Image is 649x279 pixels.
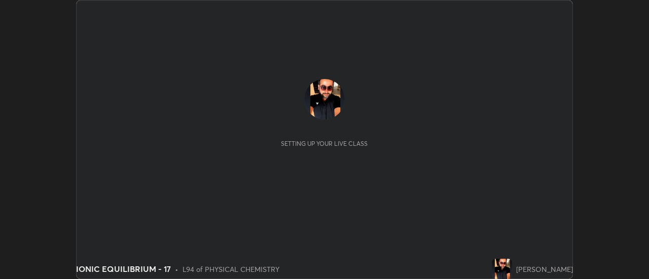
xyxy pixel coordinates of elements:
div: L94 of PHYSICAL CHEMISTRY [183,264,279,274]
img: a6f06f74d53c4e1491076524e4aaf9a8.jpg [492,259,512,279]
img: a6f06f74d53c4e1491076524e4aaf9a8.jpg [304,79,345,119]
div: IONIC EQUILIBRIUM - 17 [76,263,171,275]
div: • [175,264,178,274]
div: Setting up your live class [281,140,368,147]
div: [PERSON_NAME] [516,264,573,274]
